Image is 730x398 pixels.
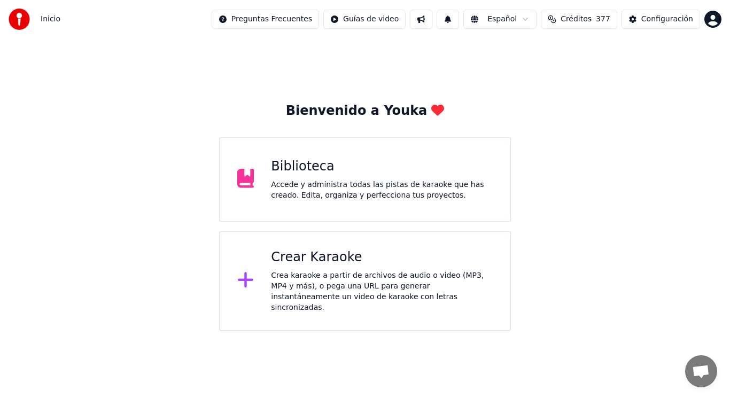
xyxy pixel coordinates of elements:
div: Configuración [641,14,693,25]
nav: breadcrumb [41,14,60,25]
div: Crea karaoke a partir de archivos de audio o video (MP3, MP4 y más), o pega una URL para generar ... [271,270,493,313]
button: Créditos377 [541,10,617,29]
img: youka [9,9,30,30]
div: Accede y administra todas las pistas de karaoke que has creado. Edita, organiza y perfecciona tus... [271,180,493,201]
div: Crear Karaoke [271,249,493,266]
button: Guías de video [323,10,406,29]
span: 377 [596,14,610,25]
div: Biblioteca [271,158,493,175]
button: Preguntas Frecuentes [212,10,319,29]
span: Inicio [41,14,60,25]
span: Créditos [561,14,592,25]
button: Configuración [622,10,700,29]
div: Chat abierto [685,355,717,387]
div: Bienvenido a Youka [286,103,445,120]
